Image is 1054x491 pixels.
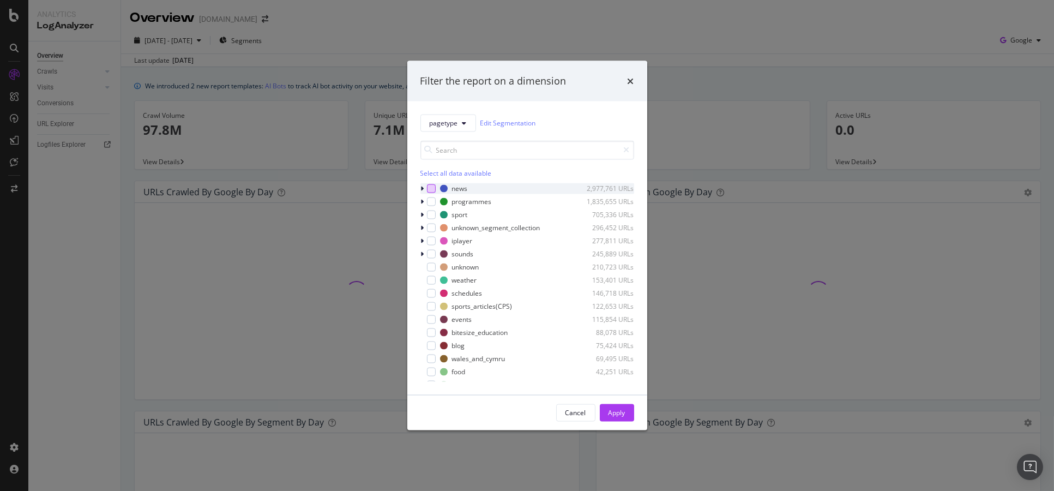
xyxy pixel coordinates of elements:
div: 88,078 URLs [581,328,634,337]
div: 146,718 URLs [581,289,634,298]
div: events [452,315,472,324]
div: unknown [452,262,479,272]
div: 122,653 URLs [581,302,634,311]
div: mediacentre [452,380,491,390]
a: Edit Segmentation [480,117,536,129]
div: 69,495 URLs [581,354,634,363]
div: sounds [452,249,474,259]
div: times [628,74,634,88]
div: 245,889 URLs [581,249,634,259]
div: schedules [452,289,483,298]
div: Filter the report on a dimension [420,74,567,88]
div: 1,835,655 URLs [581,197,634,206]
div: unknown_segment_collection [452,223,540,232]
div: news [452,184,468,193]
div: sports_articles(CPS) [452,302,513,311]
div: iplayer [452,236,473,245]
button: pagetype [420,114,476,131]
div: modal [407,61,647,430]
div: programmes [452,197,492,206]
div: 2,977,761 URLs [581,184,634,193]
div: 277,811 URLs [581,236,634,245]
div: food [452,367,466,376]
input: Search [420,140,634,159]
div: blog [452,341,465,350]
div: Select all data available [420,168,634,177]
div: 153,401 URLs [581,276,634,285]
div: sport [452,210,468,219]
div: 115,854 URLs [581,315,634,324]
button: Cancel [556,404,595,421]
div: Open Intercom Messenger [1017,454,1043,480]
div: 210,723 URLs [581,262,634,272]
span: pagetype [430,118,458,128]
div: 30,637 URLs [581,380,634,390]
div: weather [452,276,477,285]
div: 296,452 URLs [581,223,634,232]
div: bitesize_education [452,328,508,337]
div: Apply [609,408,625,417]
button: Apply [600,404,634,421]
div: wales_and_cymru [452,354,505,363]
div: Cancel [565,408,586,417]
div: 705,336 URLs [581,210,634,219]
div: 75,424 URLs [581,341,634,350]
div: 42,251 URLs [581,367,634,376]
